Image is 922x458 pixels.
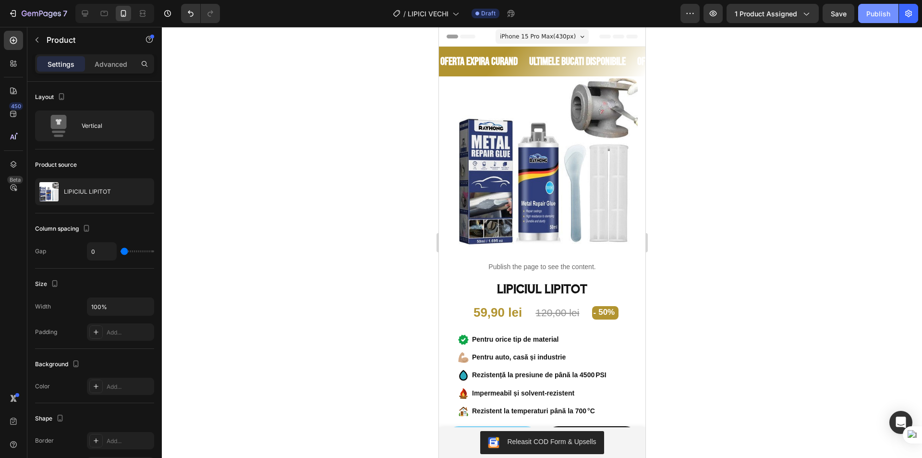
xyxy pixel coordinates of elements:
[9,102,23,110] div: 450
[87,298,154,315] input: Auto
[8,235,199,245] p: Publish the page to see the content.
[35,412,66,425] div: Shape
[63,8,67,19] p: 7
[88,278,149,293] div: 120,00 lei
[181,4,220,23] div: Undo/Redo
[47,34,128,46] p: Product
[95,59,127,69] p: Advanced
[33,307,168,319] p: Pentru orice tip de material
[831,10,847,18] span: Save
[8,51,199,220] a: LIPICIUL LIPITOT
[403,9,406,19] span: /
[735,9,797,19] span: 1 product assigned
[82,115,140,137] div: Vertical
[408,9,449,19] span: LIPICI VECHI
[158,279,177,292] div: 50%
[48,59,74,69] p: Settings
[35,328,57,336] div: Padding
[33,378,168,390] p: Rezistent la temperaturi până la 700 °C
[8,254,199,270] h1: LIPICIUL LIPITOT
[64,188,111,195] p: LIPICIUL LIPITOT
[107,383,152,391] div: Add...
[35,223,92,235] div: Column spacing
[866,9,890,19] div: Publish
[439,27,645,458] iframe: Design area
[823,4,854,23] button: Save
[35,91,67,104] div: Layout
[35,436,54,445] div: Border
[107,437,152,446] div: Add...
[35,382,50,391] div: Color
[33,362,135,370] strong: Impermeabil și solvent‑rezistent
[107,328,152,337] div: Add...
[35,358,82,371] div: Background
[8,277,84,295] div: 59,90 lei
[35,161,77,169] div: Product source
[7,176,23,184] div: Beta
[35,278,61,291] div: Size
[35,247,46,256] div: Gap
[727,4,819,23] button: 1 product assigned
[481,9,496,18] span: Draft
[889,411,912,434] div: Open Intercom Messenger
[35,302,51,311] div: Width
[33,342,168,354] p: Rezistență la presiune de până la 4500 PSI
[858,4,898,23] button: Publish
[198,30,276,39] p: OFERTA EXPIRA CURAND
[33,324,168,336] p: Pentru auto, casă și industrie
[4,4,72,23] button: 7
[39,182,59,201] img: product feature img
[87,243,116,260] input: Auto
[153,279,159,293] div: -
